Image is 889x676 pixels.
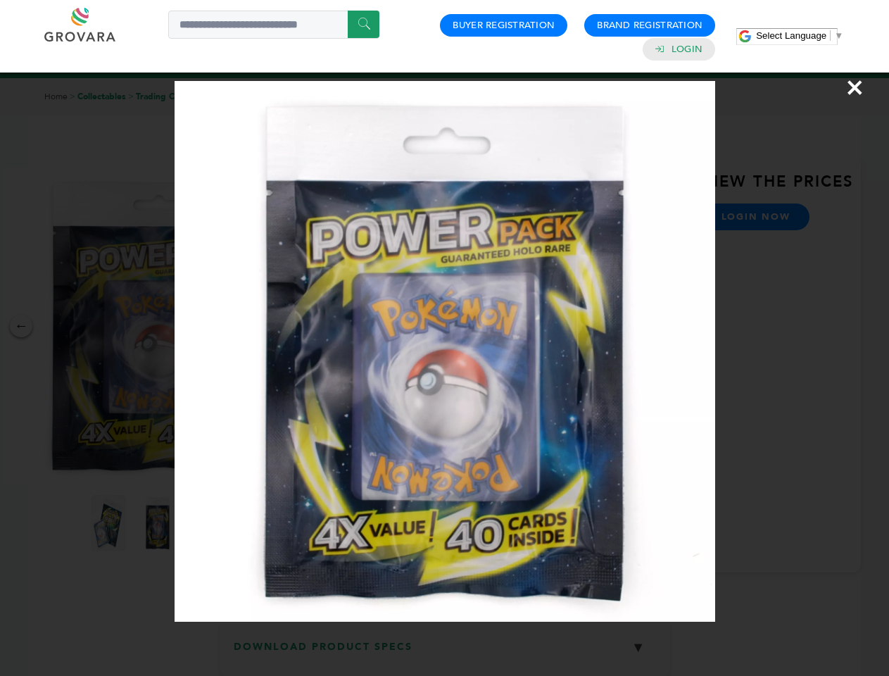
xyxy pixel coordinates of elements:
span: Select Language [756,30,826,41]
img: Image Preview [175,81,715,622]
a: Buyer Registration [453,19,555,32]
span: × [845,68,864,107]
a: Select Language​ [756,30,843,41]
input: Search a product or brand... [168,11,379,39]
a: Brand Registration [597,19,702,32]
span: ​ [830,30,831,41]
a: Login [672,43,702,56]
span: ▼ [834,30,843,41]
